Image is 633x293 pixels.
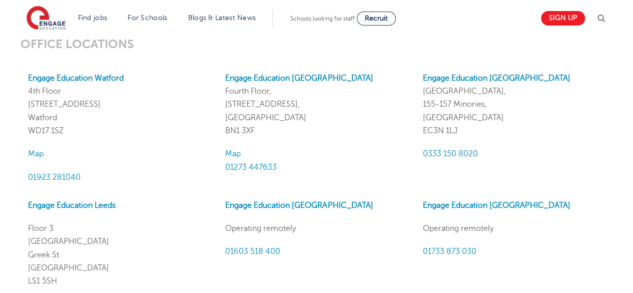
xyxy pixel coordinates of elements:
[225,221,407,234] p: Operating remotely
[290,15,355,22] span: Schools looking for staff
[28,172,81,181] a: 01923 281040
[78,14,108,22] a: Find jobs
[423,221,605,234] p: Operating remotely
[225,73,373,82] a: Engage Education [GEOGRAPHIC_DATA]
[28,200,116,209] a: Engage Education Leeds
[188,14,256,22] a: Blogs & Latest News
[128,14,167,22] a: For Schools
[357,12,396,26] a: Recruit
[423,200,570,209] a: Engage Education [GEOGRAPHIC_DATA]
[423,71,605,137] p: [GEOGRAPHIC_DATA], 155-157 Minories, [GEOGRAPHIC_DATA] EC3N 1LJ
[28,73,124,82] a: Engage Education Watford
[365,15,388,22] span: Recruit
[21,37,612,51] h3: OFFICE LOCATIONS
[225,162,277,171] a: 01273 447633
[28,71,210,137] p: 4th Floor [STREET_ADDRESS] Watford WD17 1SZ
[541,11,585,26] a: Sign up
[225,200,373,209] a: Engage Education [GEOGRAPHIC_DATA]
[27,6,66,31] img: Engage Education
[28,149,44,158] a: Map
[28,221,210,287] p: Floor 3 [GEOGRAPHIC_DATA] Greek St [GEOGRAPHIC_DATA] LS1 5SH
[423,73,570,82] a: Engage Education [GEOGRAPHIC_DATA]
[225,149,241,158] a: Map
[225,71,407,137] p: Fourth Floor, [STREET_ADDRESS], [GEOGRAPHIC_DATA] BN1 3XF
[225,246,280,255] a: 01603 518 400
[423,149,478,158] a: 0333 150 8020
[423,246,476,255] a: 01733 873 030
